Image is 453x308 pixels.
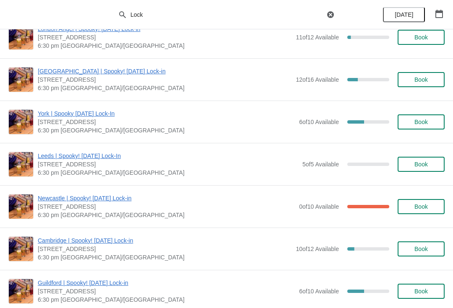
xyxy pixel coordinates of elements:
[38,152,298,160] span: Leeds | Spooky! [DATE] Lock-In
[9,67,33,92] img: Edinburgh | Spooky! Halloween Lock-in | 89 Rose Street, Edinburgh, EH2 3DT | 6:30 pm Europe/London
[414,288,428,295] span: Book
[9,237,33,261] img: Cambridge | Spooky! Halloween Lock-in | 8-9 Green Street, Cambridge, CB2 3JU | 6:30 pm Europe/London
[398,284,445,299] button: Book
[414,76,428,83] span: Book
[38,75,292,84] span: [STREET_ADDRESS]
[38,118,295,126] span: [STREET_ADDRESS]
[38,33,292,41] span: [STREET_ADDRESS]
[414,246,428,252] span: Book
[398,199,445,214] button: Book
[130,7,325,22] input: Search
[326,10,335,19] button: Clear
[38,295,295,304] span: 6:30 pm [GEOGRAPHIC_DATA]/[GEOGRAPHIC_DATA]
[38,84,292,92] span: 6:30 pm [GEOGRAPHIC_DATA]/[GEOGRAPHIC_DATA]
[299,119,339,125] span: 6 of 10 Available
[302,161,339,168] span: 5 of 5 Available
[9,25,33,49] img: London Angel | Spooky! Halloween Lock-in | 26 Camden Passage, The Angel, London N1 8ED, UK | 6:30...
[9,279,33,303] img: Guildford | Spooky! Halloween Lock-in | 5 Market Street, Guildford, GU1 4LB | 6:30 pm Europe/London
[395,11,413,18] span: [DATE]
[299,288,339,295] span: 6 of 10 Available
[398,241,445,256] button: Book
[38,236,292,245] span: Cambridge | Spooky! [DATE] Lock-in
[414,203,428,210] span: Book
[398,30,445,45] button: Book
[38,41,292,50] span: 6:30 pm [GEOGRAPHIC_DATA]/[GEOGRAPHIC_DATA]
[414,34,428,41] span: Book
[299,203,339,210] span: 0 of 10 Available
[38,194,295,202] span: Newcastle | Spooky! [DATE] Lock-in
[38,67,292,75] span: [GEOGRAPHIC_DATA] | Spooky! [DATE] Lock-in
[38,211,295,219] span: 6:30 pm [GEOGRAPHIC_DATA]/[GEOGRAPHIC_DATA]
[398,157,445,172] button: Book
[383,7,425,22] button: [DATE]
[38,168,298,177] span: 6:30 pm [GEOGRAPHIC_DATA]/[GEOGRAPHIC_DATA]
[398,72,445,87] button: Book
[38,287,295,295] span: [STREET_ADDRESS]
[9,110,33,134] img: York | Spooky Halloween Lock-In | 73 Low Petergate, YO1 7HY | 6:30 pm Europe/London
[9,194,33,219] img: Newcastle | Spooky! Halloween Lock-in | 123 Grainger Street, Newcastle upon Tyne NE1 5AE, UK | 6:...
[38,245,292,253] span: [STREET_ADDRESS]
[38,109,295,118] span: York | Spooky [DATE] Lock-In
[414,161,428,168] span: Book
[414,119,428,125] span: Book
[38,202,295,211] span: [STREET_ADDRESS]
[38,253,292,261] span: 6:30 pm [GEOGRAPHIC_DATA]/[GEOGRAPHIC_DATA]
[38,279,295,287] span: Guildford | Spooky! [DATE] Lock-in
[9,152,33,176] img: Leeds | Spooky! Halloween Lock-In | Unit 42, Queen Victoria St, Victoria Quarter, Leeds, LS1 6BE ...
[38,126,295,135] span: 6:30 pm [GEOGRAPHIC_DATA]/[GEOGRAPHIC_DATA]
[296,34,339,41] span: 11 of 12 Available
[398,114,445,129] button: Book
[38,160,298,168] span: [STREET_ADDRESS]
[296,76,339,83] span: 12 of 16 Available
[296,246,339,252] span: 10 of 12 Available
